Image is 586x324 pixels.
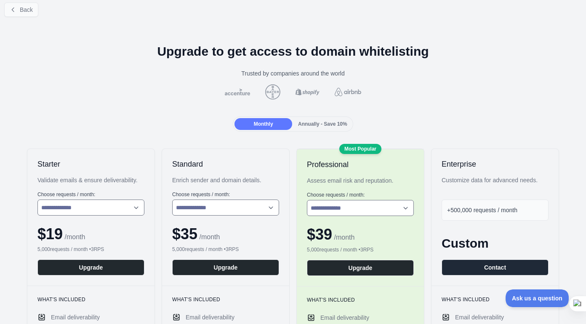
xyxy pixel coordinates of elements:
div: Customize data for advanced needs. [442,176,549,184]
h2: Standard [172,159,279,169]
h2: Enterprise [442,159,549,169]
h2: Professional [307,159,414,170]
iframe: Toggle Customer Support [506,289,569,307]
div: Assess email risk and reputation. [307,176,414,185]
div: Enrich sender and domain details. [172,176,279,184]
div: Most Popular [339,144,381,154]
